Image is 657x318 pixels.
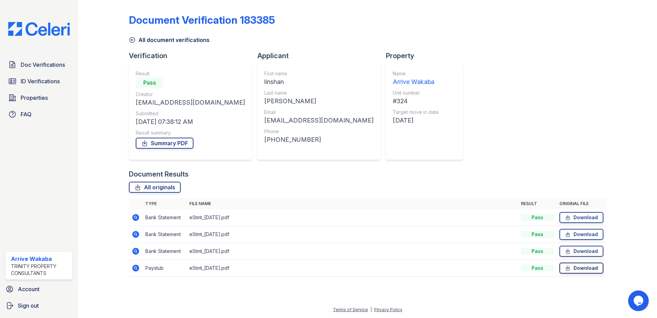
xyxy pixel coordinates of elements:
[5,107,73,121] a: FAQ
[21,77,60,85] span: ID Verifications
[3,22,75,36] img: CE_Logo_Blue-a8612792a0a2168367f1c8372b55b34899dd931a85d93a1a3d3e32e68fde9ad4.png
[521,214,554,221] div: Pass
[136,138,193,149] a: Summary PDF
[187,243,518,260] td: eStmt_[DATE].pdf
[136,70,245,77] div: Result
[264,77,374,87] div: linshan
[333,307,368,312] a: Terms of Service
[559,263,603,274] a: Download
[5,91,73,105] a: Properties
[374,307,402,312] a: Privacy Policy
[3,299,75,312] a: Sign out
[264,70,374,77] div: First name
[136,129,245,136] div: Result summary
[187,260,518,277] td: eStmt_[DATE].pdf
[628,290,650,311] iframe: chat widget
[393,89,439,96] div: Unit number
[136,98,245,107] div: [EMAIL_ADDRESS][DOMAIN_NAME]
[5,58,73,72] a: Doc Verifications
[557,198,606,209] th: Original file
[559,246,603,257] a: Download
[393,77,439,87] div: Arrive Wakaba
[11,255,70,263] div: Arrive Wakaba
[21,110,32,118] span: FAQ
[393,96,439,106] div: #324
[187,198,518,209] th: File name
[264,96,374,106] div: [PERSON_NAME]
[393,70,439,87] a: Name Arrive Wakaba
[5,74,73,88] a: ID Verifications
[136,91,245,98] div: Creator
[129,36,210,44] a: All document verifications
[143,260,187,277] td: Paystub
[129,169,189,179] div: Document Results
[143,243,187,260] td: Bank Statement
[18,285,40,293] span: Account
[521,248,554,255] div: Pass
[521,265,554,272] div: Pass
[21,94,48,102] span: Properties
[264,109,374,116] div: Email
[11,263,70,277] div: Trinity Property Consultants
[136,117,245,127] div: [DATE] 07:38:12 AM
[129,51,257,61] div: Verification
[3,282,75,296] a: Account
[143,226,187,243] td: Bank Statement
[143,198,187,209] th: Type
[370,307,372,312] div: |
[21,61,65,69] span: Doc Verifications
[559,212,603,223] a: Download
[559,229,603,240] a: Download
[187,209,518,226] td: eStmt_[DATE].pdf
[264,128,374,135] div: Phone
[129,14,275,26] div: Document Verification 183385
[18,301,39,310] span: Sign out
[187,226,518,243] td: eStmt_[DATE].pdf
[386,51,468,61] div: Property
[393,109,439,116] div: Target move in date
[521,231,554,238] div: Pass
[143,209,187,226] td: Bank Statement
[136,77,163,88] div: Pass
[393,70,439,77] div: Name
[136,110,245,117] div: Submitted
[264,116,374,125] div: [EMAIL_ADDRESS][DOMAIN_NAME]
[129,182,181,193] a: All originals
[257,51,386,61] div: Applicant
[264,135,374,145] div: [PHONE_NUMBER]
[518,198,557,209] th: Result
[393,116,439,125] div: [DATE]
[264,89,374,96] div: Last name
